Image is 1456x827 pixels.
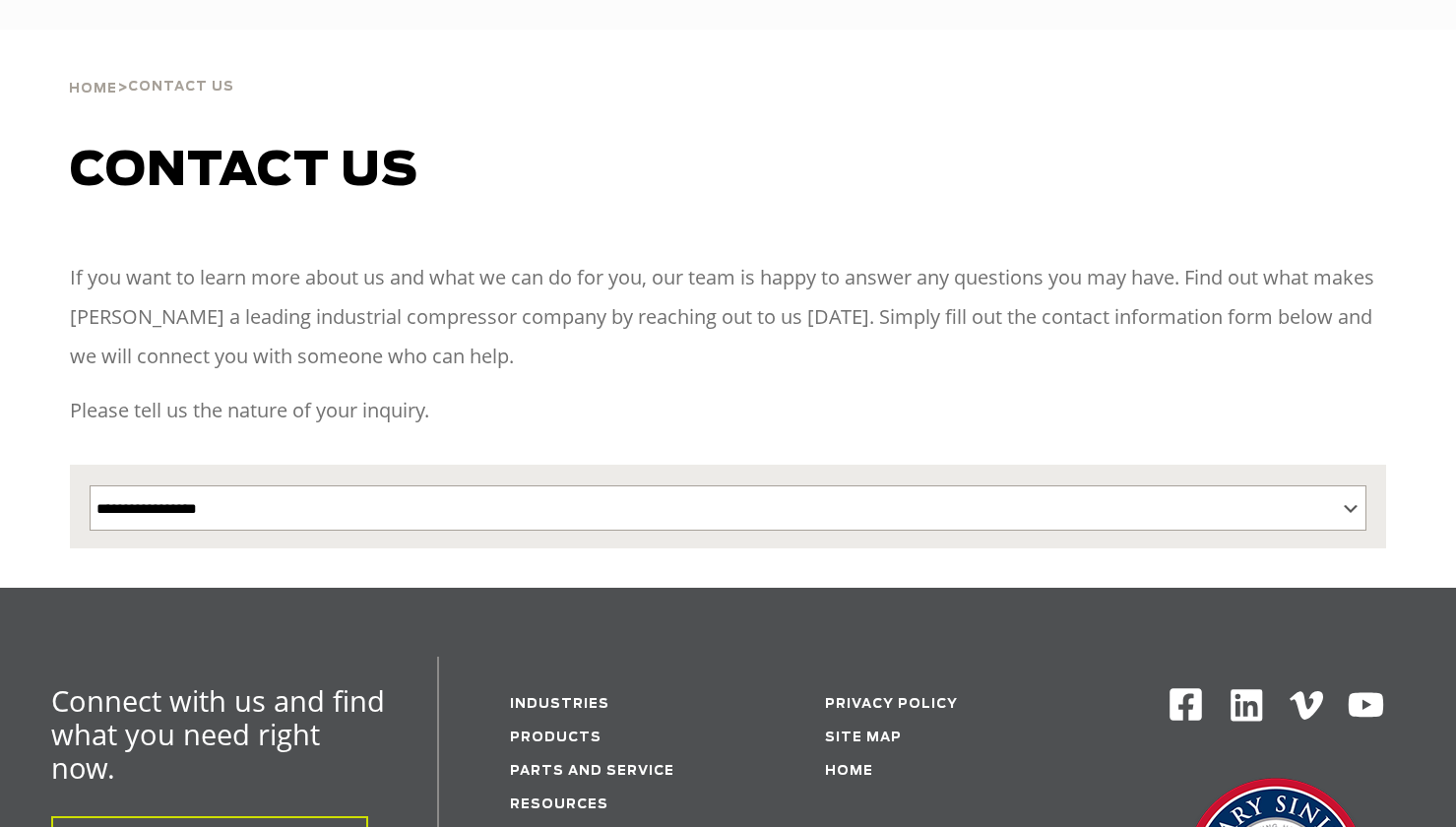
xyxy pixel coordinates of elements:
span: Contact us [70,148,418,195]
a: Site Map [825,732,902,744]
a: Parts and service [510,765,674,778]
a: Products [510,732,601,744]
p: If you want to learn more about us and what we can do for you, our team is happy to answer any qu... [70,258,1386,376]
p: Please tell us the nature of your inquiry. [70,391,1386,430]
div: > [69,30,234,104]
a: Home [825,765,873,778]
span: Connect with us and find what you need right now. [51,681,385,787]
img: Linkedin [1228,686,1266,725]
img: Youtube [1347,686,1385,725]
img: Vimeo [1290,691,1323,720]
span: Contact Us [128,81,234,94]
a: Privacy Policy [825,698,958,711]
a: Home [69,79,117,96]
a: Industries [510,698,609,711]
a: Resources [510,798,608,811]
span: Home [69,83,117,95]
img: Facebook [1168,686,1204,723]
